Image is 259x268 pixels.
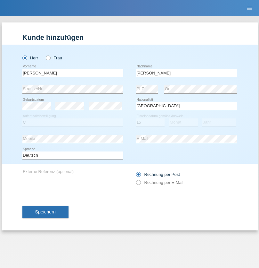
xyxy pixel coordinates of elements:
h1: Kunde hinzufügen [22,33,237,41]
input: Frau [46,56,50,60]
label: Frau [46,56,62,60]
label: Rechnung per Post [136,172,180,177]
input: Herr [22,56,27,60]
label: Herr [22,56,38,60]
input: Rechnung per Post [136,172,140,180]
i: menu [246,5,253,12]
label: Rechnung per E-Mail [136,180,183,185]
span: Speichern [35,209,56,214]
input: Rechnung per E-Mail [136,180,140,188]
a: menu [243,6,256,10]
button: Speichern [22,206,69,218]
